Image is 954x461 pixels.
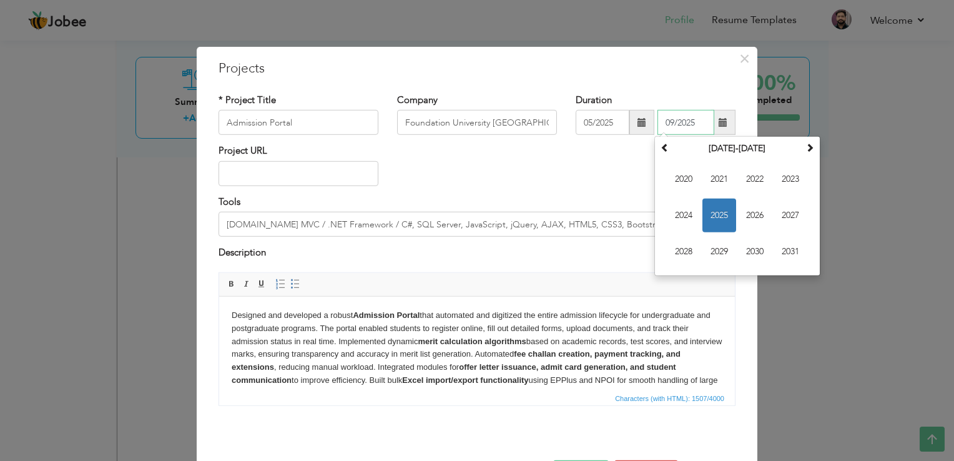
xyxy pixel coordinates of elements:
[12,66,457,88] strong: offer letter issuance, admit card generation, and student communication
[702,235,736,269] span: 2029
[397,94,438,107] label: Company
[240,277,253,290] a: Italic
[273,277,287,290] a: Insert/Remove Numbered List
[657,110,714,135] input: Present
[225,277,238,290] a: Bold
[739,47,750,70] span: ×
[612,392,727,404] span: Characters (with HTML): 1507/4000
[183,79,309,88] strong: Excel import/export functionality
[371,92,403,101] strong: security
[219,246,266,259] label: Description
[667,162,701,196] span: 2020
[667,199,701,232] span: 2024
[738,199,772,232] span: 2026
[774,199,807,232] span: 2027
[667,235,701,269] span: 2028
[576,110,629,135] input: From
[672,139,802,158] th: Select Decade
[12,52,461,75] strong: fee challan creation, payment tracking, and extensions
[576,94,612,107] label: Duration
[219,94,276,107] label: * Project Title
[702,199,736,232] span: 2025
[805,143,814,152] span: Next Decade
[702,162,736,196] span: 2021
[219,296,735,390] iframe: Rich Text Editor, projectEditor
[255,277,268,290] a: Underline
[219,196,240,209] label: Tools
[734,49,754,69] button: Close
[612,392,728,404] div: Statistics
[199,40,307,49] strong: merit calculation algorithms
[12,12,503,156] body: Designed and developed a robust that automated and digitized the entire admission lifecycle for u...
[661,143,669,152] span: Previous Decade
[288,277,302,290] a: Insert/Remove Bulleted List
[219,59,735,78] h3: Projects
[134,14,200,23] strong: Admission Portal
[738,235,772,269] span: 2030
[219,144,267,157] label: Project URL
[774,162,807,196] span: 2023
[774,235,807,269] span: 2031
[738,162,772,196] span: 2022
